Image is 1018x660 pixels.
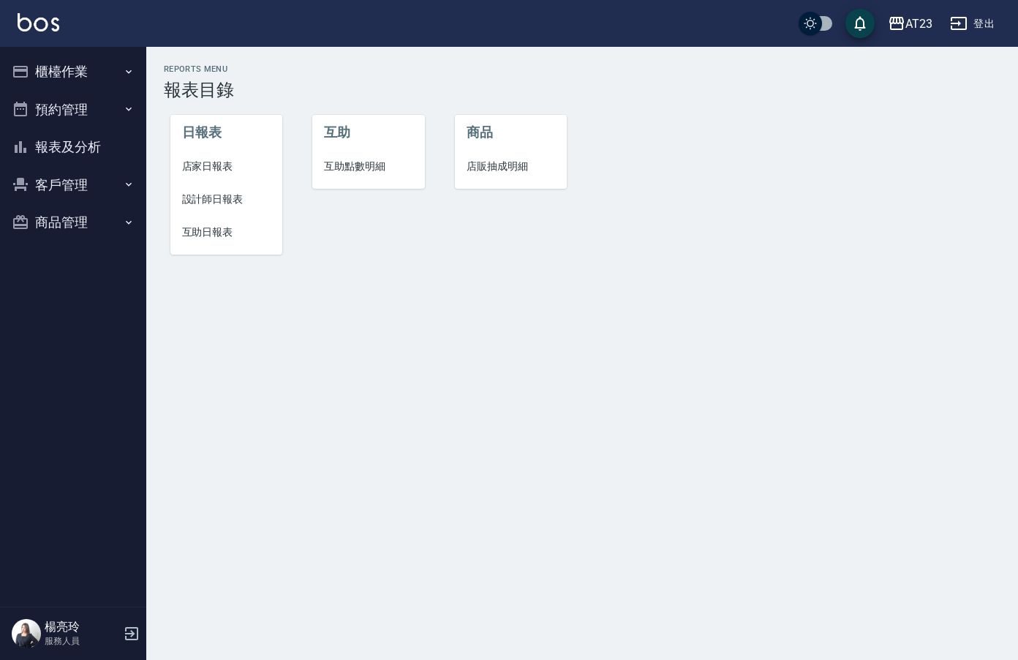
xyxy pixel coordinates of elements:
[12,619,41,648] img: Person
[6,166,140,204] button: 客戶管理
[18,13,59,31] img: Logo
[182,159,271,174] span: 店家日報表
[164,80,1000,100] h3: 報表目錄
[170,216,283,249] a: 互助日報表
[45,634,119,648] p: 服務人員
[455,115,568,150] li: 商品
[170,115,283,150] li: 日報表
[324,159,413,174] span: 互助點數明細
[882,9,938,39] button: AT23
[6,91,140,129] button: 預約管理
[6,203,140,241] button: 商品管理
[45,620,119,634] h5: 楊亮玲
[845,9,875,38] button: save
[312,150,425,183] a: 互助點數明細
[170,150,283,183] a: 店家日報表
[467,159,556,174] span: 店販抽成明細
[164,64,1000,74] h2: Reports Menu
[6,128,140,166] button: 報表及分析
[182,192,271,207] span: 設計師日報表
[6,53,140,91] button: 櫃檯作業
[944,10,1000,37] button: 登出
[905,15,932,33] div: AT23
[312,115,425,150] li: 互助
[182,225,271,240] span: 互助日報表
[455,150,568,183] a: 店販抽成明細
[170,183,283,216] a: 設計師日報表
